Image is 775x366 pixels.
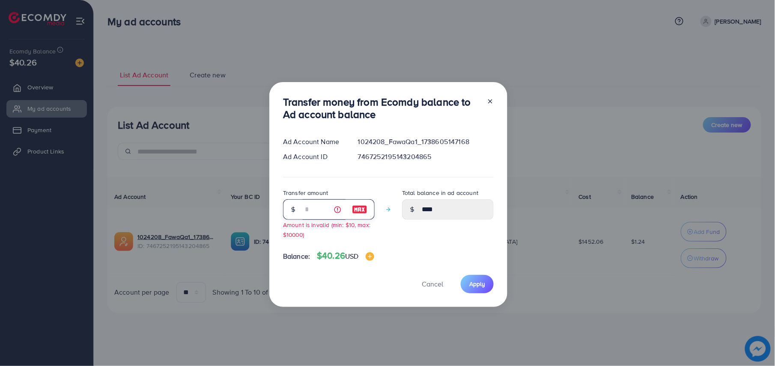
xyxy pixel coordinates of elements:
label: Transfer amount [283,189,328,197]
button: Cancel [411,275,454,293]
img: image [366,252,374,261]
div: Ad Account ID [276,152,351,162]
label: Total balance in ad account [402,189,478,197]
img: image [352,204,367,215]
div: 7467252195143204865 [351,152,501,162]
span: Apply [469,280,485,288]
div: Ad Account Name [276,137,351,147]
div: 1024208_FawaQa1_1738605147168 [351,137,501,147]
button: Apply [461,275,494,293]
span: Cancel [422,279,443,289]
span: USD [345,251,358,261]
span: Balance: [283,251,310,261]
h3: Transfer money from Ecomdy balance to Ad account balance [283,96,480,121]
h4: $40.26 [317,251,374,261]
small: Amount is invalid (min: $10, max: $10000) [283,221,370,239]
